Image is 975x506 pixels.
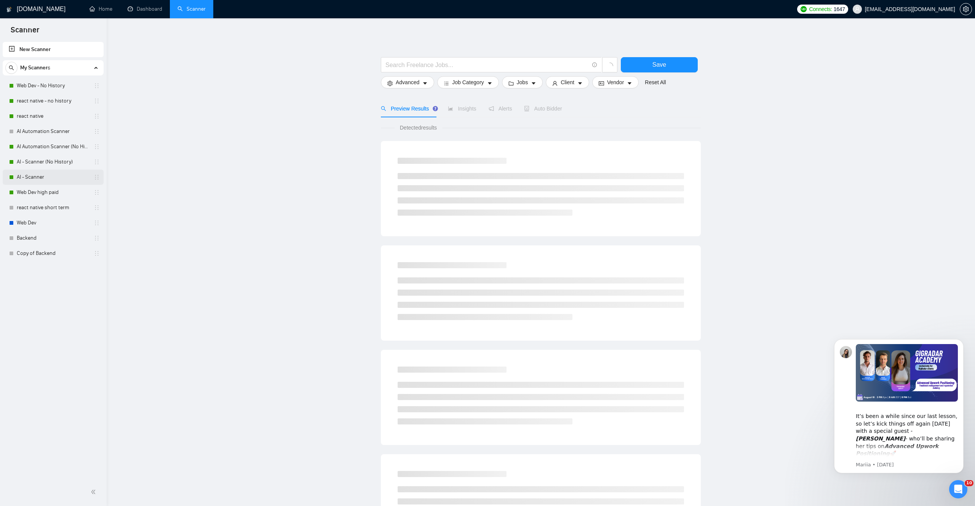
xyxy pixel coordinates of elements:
[94,205,100,211] span: holder
[606,62,613,69] span: loading
[17,231,89,246] a: Backend
[17,185,89,200] a: Web Dev high paid
[94,220,100,226] span: holder
[599,80,604,86] span: idcard
[444,80,449,86] span: bars
[385,60,589,70] input: Search Freelance Jobs...
[949,480,967,498] iframe: Intercom live chat
[3,42,104,57] li: New Scanner
[17,215,89,231] a: Web Dev
[94,83,100,89] span: holder
[17,93,89,109] a: react native - no history
[960,3,972,15] button: setting
[128,6,162,12] a: dashboardDashboard
[17,170,89,185] a: AI - Scanner
[524,106,562,112] span: Auto Bidder
[381,106,436,112] span: Preview Results
[960,6,972,12] a: setting
[17,246,89,261] a: Copy of Backend
[9,42,97,57] a: New Scanner
[20,60,50,75] span: My Scanners
[546,76,589,88] button: userClientcaret-down
[487,80,492,86] span: caret-down
[387,80,393,86] span: setting
[94,174,100,180] span: holder
[508,80,514,86] span: folder
[452,78,484,86] span: Job Category
[621,57,698,72] button: Save
[94,113,100,119] span: holder
[396,78,419,86] span: Advanced
[17,78,89,93] a: Web Dev - No History
[17,200,89,215] a: react native short term
[834,5,845,13] span: 1647
[6,65,17,70] span: search
[422,80,428,86] span: caret-down
[489,106,494,111] span: notification
[627,80,632,86] span: caret-down
[489,106,512,112] span: Alerts
[524,106,529,111] span: robot
[809,5,832,13] span: Connects:
[577,80,583,86] span: caret-down
[3,60,104,261] li: My Scanners
[17,124,89,139] a: AI Automation Scanner
[965,480,973,486] span: 10
[94,189,100,195] span: holder
[652,60,666,69] span: Save
[592,62,597,67] span: info-circle
[94,128,100,135] span: holder
[5,24,45,40] span: Scanner
[90,6,112,12] a: homeHome
[94,144,100,150] span: holder
[17,139,89,154] a: AI Automation Scanner (No History)
[517,78,528,86] span: Jobs
[17,154,89,170] a: AI - Scanner (No History)
[91,488,98,496] span: double-left
[381,76,434,88] button: settingAdvancedcaret-down
[177,6,206,12] a: searchScanner
[592,76,639,88] button: idcardVendorcaret-down
[448,106,476,112] span: Insights
[395,123,442,132] span: Detected results
[448,106,453,111] span: area-chart
[381,106,386,111] span: search
[6,3,12,16] img: logo
[645,78,666,86] a: Reset All
[94,98,100,104] span: holder
[855,6,860,12] span: user
[531,80,536,86] span: caret-down
[5,62,18,74] button: search
[437,76,499,88] button: barsJob Categorycaret-down
[17,109,89,124] a: react native
[502,76,543,88] button: folderJobscaret-down
[561,78,574,86] span: Client
[94,159,100,165] span: holder
[552,80,558,86] span: user
[94,235,100,241] span: holder
[94,250,100,256] span: holder
[801,6,807,12] img: upwork-logo.png
[432,105,439,112] div: Tooltip anchor
[607,78,624,86] span: Vendor
[960,6,972,12] span: setting
[823,328,975,485] iframe: Intercom notifications message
